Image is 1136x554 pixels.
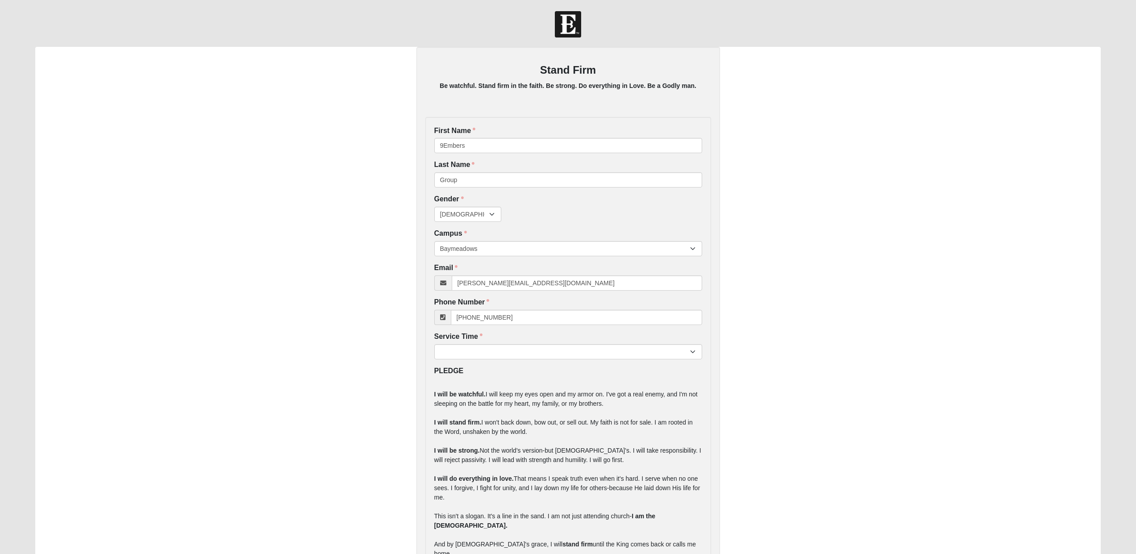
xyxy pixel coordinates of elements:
[434,229,467,239] label: Campus
[425,64,711,77] h3: Stand Firm
[434,160,475,170] label: Last Name
[434,263,458,273] label: Email
[434,366,464,376] label: PLEDGE
[434,419,482,426] b: I will stand firm.
[434,391,486,398] b: I will be watchful.
[434,475,514,482] b: I will do everything in love.
[434,297,490,308] label: Phone Number
[434,332,483,342] label: Service Time
[434,447,480,454] b: I will be strong.
[425,82,711,90] h5: Be watchful. Stand firm in the faith. Be strong. Do everything in Love. Be a Godly man.
[434,126,476,136] label: First Name
[555,11,581,37] img: Church of Eleven22 Logo
[434,194,464,204] label: Gender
